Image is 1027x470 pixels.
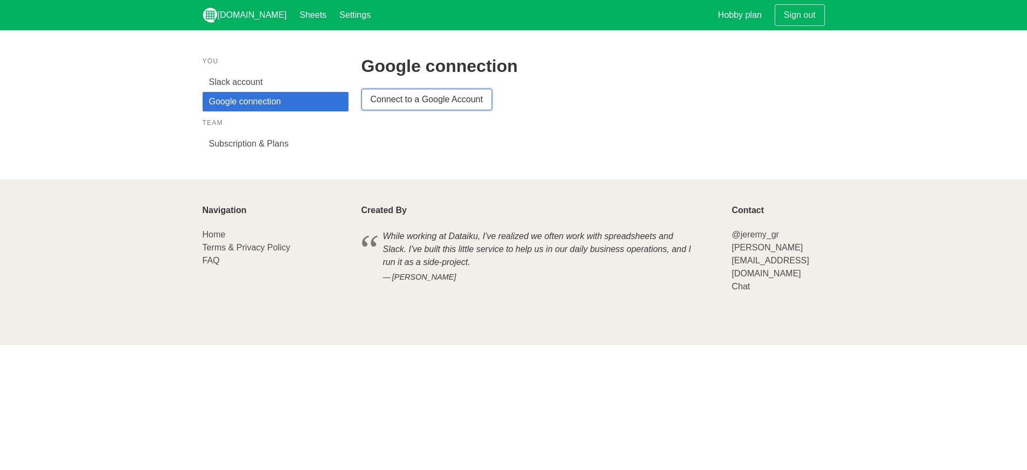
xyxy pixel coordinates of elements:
a: Chat [731,282,750,291]
a: Slack account [203,72,348,92]
a: Google connection [203,92,348,111]
blockquote: While working at Dataiku, I've realized we often work with spreadsheets and Slack. I've built thi... [361,228,719,285]
p: You [203,56,348,66]
p: Created By [361,206,719,215]
a: Home [203,230,226,239]
a: [PERSON_NAME][EMAIL_ADDRESS][DOMAIN_NAME] [731,243,809,278]
a: Subscription & Plans [203,134,348,154]
a: Terms & Privacy Policy [203,243,291,252]
p: Team [203,118,348,128]
a: FAQ [203,256,220,265]
a: Connect to a Google Account [361,89,492,110]
p: Contact [731,206,824,215]
a: Sign out [775,4,825,26]
img: logo_v2_white.png [203,8,218,23]
a: @jeremy_gr [731,230,778,239]
h2: Google connection [361,56,825,76]
p: Navigation [203,206,348,215]
cite: [PERSON_NAME] [383,272,697,283]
